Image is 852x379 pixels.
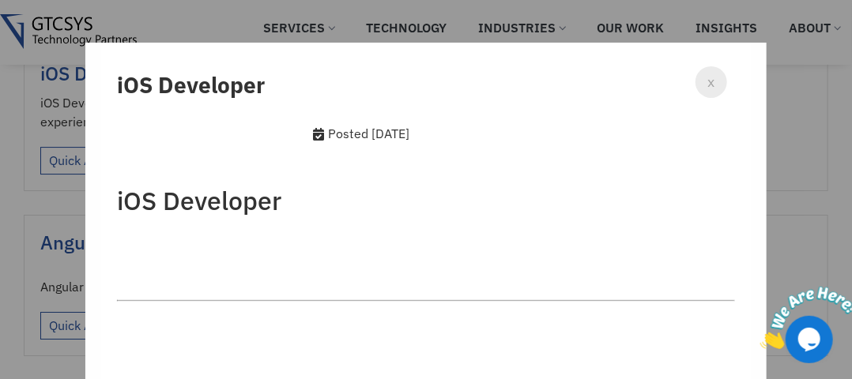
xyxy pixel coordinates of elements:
h2: iOS Developer [117,186,735,216]
img: Chat attention grabber [6,6,104,69]
span: x [708,71,715,92]
div: Posted [DATE] [313,124,436,143]
span: iOS Developer [117,70,265,99]
iframe: chat widget [754,280,852,355]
